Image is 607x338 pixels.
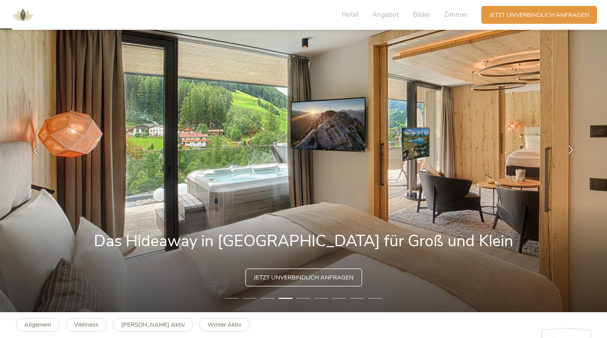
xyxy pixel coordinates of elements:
a: Wellness [66,318,107,332]
b: [PERSON_NAME] Aktiv [121,321,185,329]
span: Zimmer [444,10,467,19]
b: Winter Aktiv [208,321,241,329]
b: Allgemein [24,321,51,329]
a: AMONTI & LUNARIS Wellnessresort [8,12,38,17]
span: Angebot [372,10,399,19]
b: Wellness [74,321,98,329]
span: Jetzt unverbindlich anfragen [254,273,354,282]
a: Winter Aktiv [199,318,250,332]
a: Allgemein [16,318,60,332]
a: [PERSON_NAME] Aktiv [113,318,193,332]
span: Bilder [413,10,430,19]
span: Hotel [342,10,358,19]
span: Jetzt unverbindlich anfragen [489,11,589,19]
